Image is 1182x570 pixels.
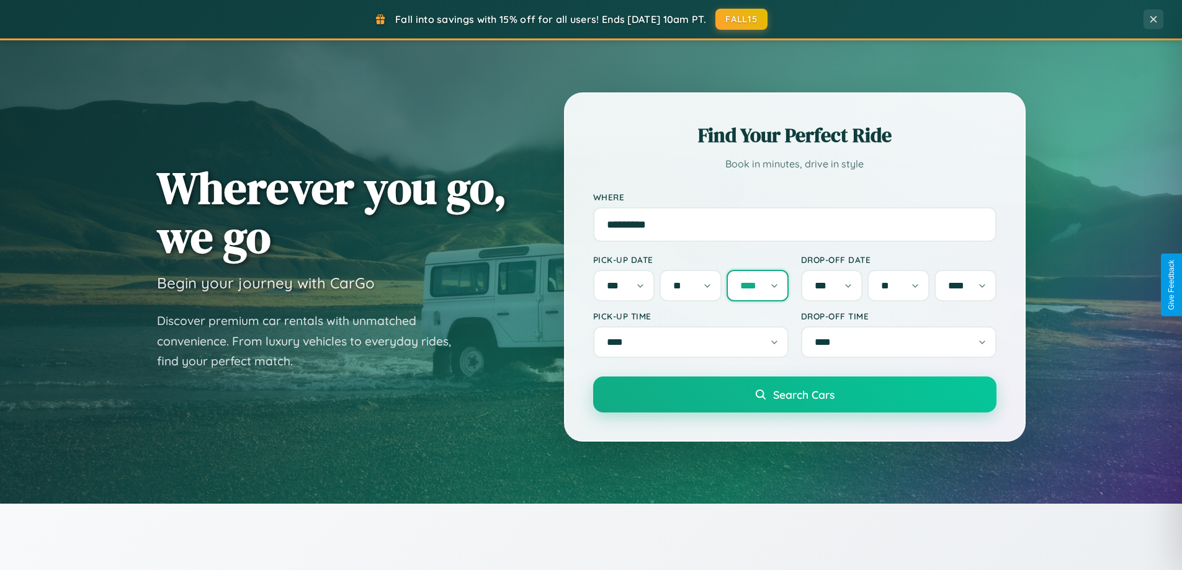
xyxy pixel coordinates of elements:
label: Pick-up Time [593,311,789,321]
h1: Wherever you go, we go [157,163,507,261]
div: Give Feedback [1167,260,1176,310]
label: Where [593,192,996,202]
span: Fall into savings with 15% off for all users! Ends [DATE] 10am PT. [395,13,706,25]
label: Drop-off Time [801,311,996,321]
label: Pick-up Date [593,254,789,265]
button: Search Cars [593,376,996,412]
button: FALL15 [715,9,768,30]
label: Drop-off Date [801,254,996,265]
p: Book in minutes, drive in style [593,155,996,173]
h3: Begin your journey with CarGo [157,274,375,292]
span: Search Cars [773,388,835,401]
h2: Find Your Perfect Ride [593,122,996,149]
p: Discover premium car rentals with unmatched convenience. From luxury vehicles to everyday rides, ... [157,311,467,372]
